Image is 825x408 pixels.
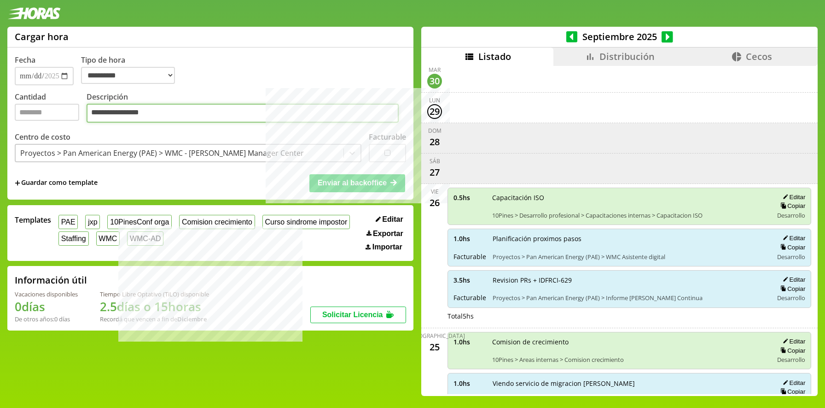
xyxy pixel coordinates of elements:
select: Tipo de hora [81,67,175,84]
span: Desarrollo [777,211,805,219]
span: 0.5 hs [453,193,486,202]
button: WMC [96,231,120,246]
h1: 0 días [15,298,78,315]
label: Tipo de hora [81,55,182,85]
span: Septiembre 2025 [577,30,662,43]
span: 1.0 hs [453,379,486,388]
div: lun [429,96,440,104]
span: Proyectos > Pan American Energy (PAE) > Informe [PERSON_NAME] Continua [493,294,767,302]
button: PAE [58,215,78,229]
button: Editar [780,337,805,345]
span: Viendo servicio de migracion [PERSON_NAME] [493,379,767,388]
div: sáb [430,157,440,165]
img: logotipo [7,7,61,19]
h1: Cargar hora [15,30,69,43]
span: Planificación proximos pasos [493,234,767,243]
span: Capacitación ISO [492,193,767,202]
b: Diciembre [177,315,207,323]
button: Editar [780,234,805,242]
button: Editar [780,379,805,387]
span: 10Pines > Areas internas > Comision crecimiento [492,355,767,364]
button: Comision crecimiento [179,215,255,229]
span: Comision de crecimiento [492,337,767,346]
textarea: Descripción [87,104,399,123]
button: Exportar [364,229,406,238]
span: Desarrollo [777,253,805,261]
label: Facturable [369,132,406,142]
div: Proyectos > Pan American Energy (PAE) > WMC - [PERSON_NAME] Manager Center [20,148,304,158]
span: Importar [372,243,402,251]
span: Distribución [599,50,655,63]
div: 29 [427,104,442,119]
div: 25 [427,340,442,355]
button: Curso sindrome impostor [262,215,350,229]
span: Editar [382,215,403,224]
div: Recordá que vencen a fin de [100,315,209,323]
div: dom [428,127,442,135]
button: Copiar [778,388,805,396]
span: 1.0 hs [453,337,486,346]
button: Solicitar Licencia [310,307,406,323]
label: Centro de costo [15,132,70,142]
span: 10Pines > Desarrollo profesional > Capacitaciones internas > Capacitacion ISO [492,211,767,219]
div: scrollable content [421,66,818,395]
button: Editar [373,215,406,224]
div: [DEMOGRAPHIC_DATA] [404,332,465,340]
span: Proyectos > Pan American Energy (PAE) > WMC Asistente digital [493,253,767,261]
span: Revision PRs + IDFRCI-629 [493,276,767,284]
div: Tiempo Libre Optativo (TiLO) disponible [100,290,209,298]
button: Editar [780,193,805,201]
button: WMC-AD [127,231,163,246]
label: Descripción [87,92,406,125]
div: 26 [427,195,442,210]
label: Cantidad [15,92,87,125]
span: + [15,178,20,188]
button: Copiar [778,285,805,293]
span: +Guardar como template [15,178,98,188]
div: 28 [427,135,442,149]
span: Cecos [746,50,772,63]
div: Vacaciones disponibles [15,290,78,298]
h1: 2.5 días o 15 horas [100,298,209,315]
span: Desarrollo [777,355,805,364]
button: Editar [780,276,805,284]
span: 1.0 hs [453,234,486,243]
button: 10PinesConf orga [107,215,172,229]
button: Staffing [58,231,89,246]
div: vie [431,188,439,195]
button: Enviar al backoffice [309,174,405,192]
span: Templates [15,215,51,225]
span: Facturable [453,252,486,261]
span: Exportar [373,230,403,238]
div: 30 [427,74,442,89]
button: jxp [85,215,100,229]
div: Total 5 hs [447,312,811,320]
span: Desarrollo [777,294,805,302]
label: Fecha [15,55,35,65]
span: Listado [478,50,511,63]
div: De otros años: 0 días [15,315,78,323]
span: Solicitar Licencia [322,311,383,319]
h2: Información útil [15,274,87,286]
div: 27 [427,165,442,180]
input: Cantidad [15,104,79,121]
button: Copiar [778,202,805,210]
button: Copiar [778,347,805,355]
button: Copiar [778,243,805,251]
span: Facturable [453,293,486,302]
span: 3.5 hs [453,276,486,284]
div: mar [429,66,441,74]
span: Enviar al backoffice [318,179,387,187]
